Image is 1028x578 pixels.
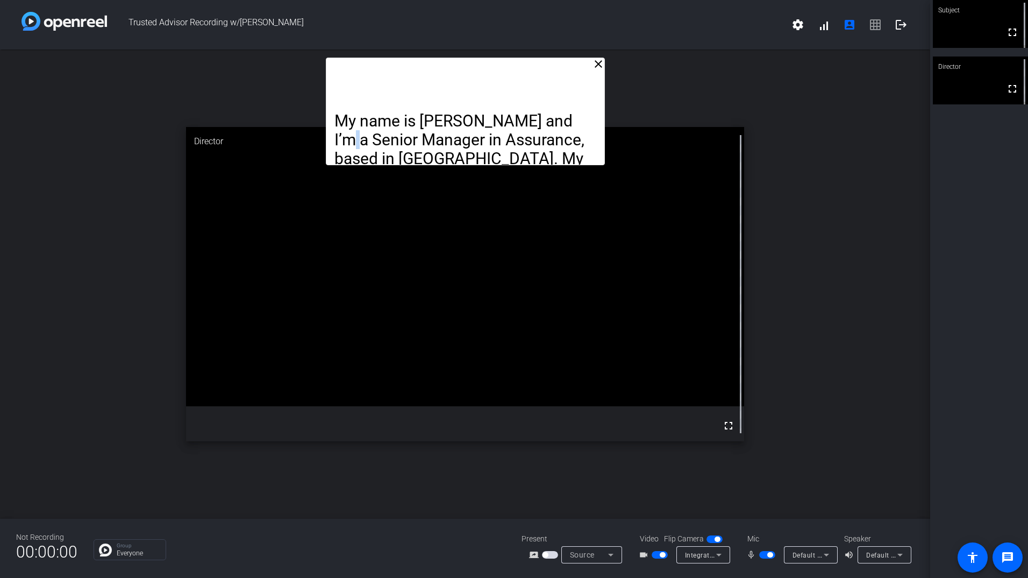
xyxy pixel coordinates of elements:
[107,12,785,38] span: Trusted Advisor Recording w/[PERSON_NAME]
[866,551,982,559] span: Default - Speakers (Realtek(R) Audio)
[186,127,744,156] div: Director
[685,551,785,559] span: Integrated Camera (5986:2142)
[1001,551,1014,564] mat-icon: message
[117,543,160,548] p: Group
[737,533,844,545] div: Mic
[16,532,77,543] div: Not Recording
[793,551,941,559] span: Default - Microphone Array (AMD Audio Device)
[933,57,1028,77] div: Director
[22,12,107,31] img: white-gradient.svg
[664,533,704,545] span: Flip Camera
[334,111,596,263] p: My name is [PERSON_NAME] and I’m a Senior Manager in Assurance, based in [GEOGRAPHIC_DATA]. My st...
[722,419,735,432] mat-icon: fullscreen
[895,18,908,31] mat-icon: logout
[844,548,857,561] mat-icon: volume_up
[522,533,629,545] div: Present
[843,18,856,31] mat-icon: account_box
[1006,26,1019,39] mat-icon: fullscreen
[529,548,542,561] mat-icon: screen_share_outline
[966,551,979,564] mat-icon: accessibility
[746,548,759,561] mat-icon: mic_none
[570,551,595,559] span: Source
[640,533,659,545] span: Video
[592,58,605,71] mat-icon: close
[1006,82,1019,95] mat-icon: fullscreen
[117,550,160,556] p: Everyone
[16,539,77,565] span: 00:00:00
[639,548,652,561] mat-icon: videocam_outline
[99,544,112,556] img: Chat Icon
[791,18,804,31] mat-icon: settings
[844,533,909,545] div: Speaker
[811,12,837,38] button: signal_cellular_alt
